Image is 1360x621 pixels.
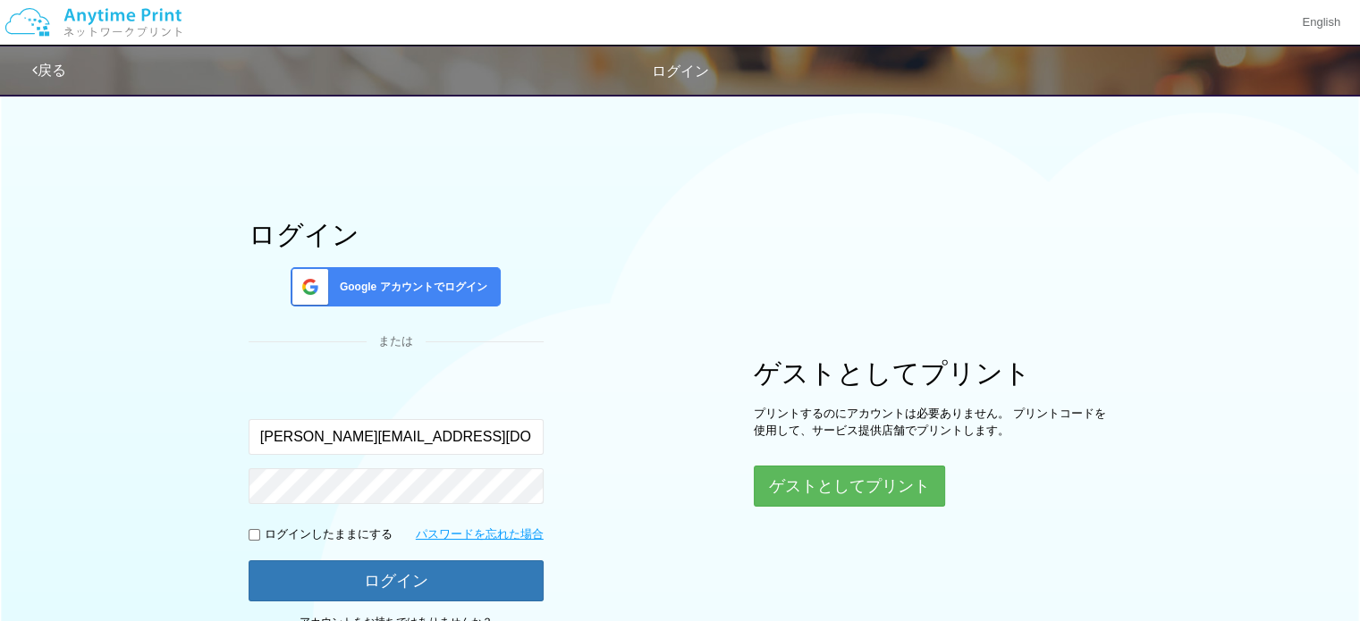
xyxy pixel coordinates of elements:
button: ログイン [249,560,544,601]
span: ログイン [652,63,709,79]
input: メールアドレス [249,419,544,455]
h1: ログイン [249,220,544,249]
a: パスワードを忘れた場合 [416,526,544,543]
div: または [249,333,544,350]
span: Google アカウントでログイン [333,280,487,295]
p: プリントするのにアカウントは必要ありません。 プリントコードを使用して、サービス提供店舗でプリントします。 [754,406,1111,439]
button: ゲストとしてプリント [754,466,945,507]
h1: ゲストとしてプリント [754,358,1111,388]
a: 戻る [32,63,66,78]
p: ログインしたままにする [265,526,393,543]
